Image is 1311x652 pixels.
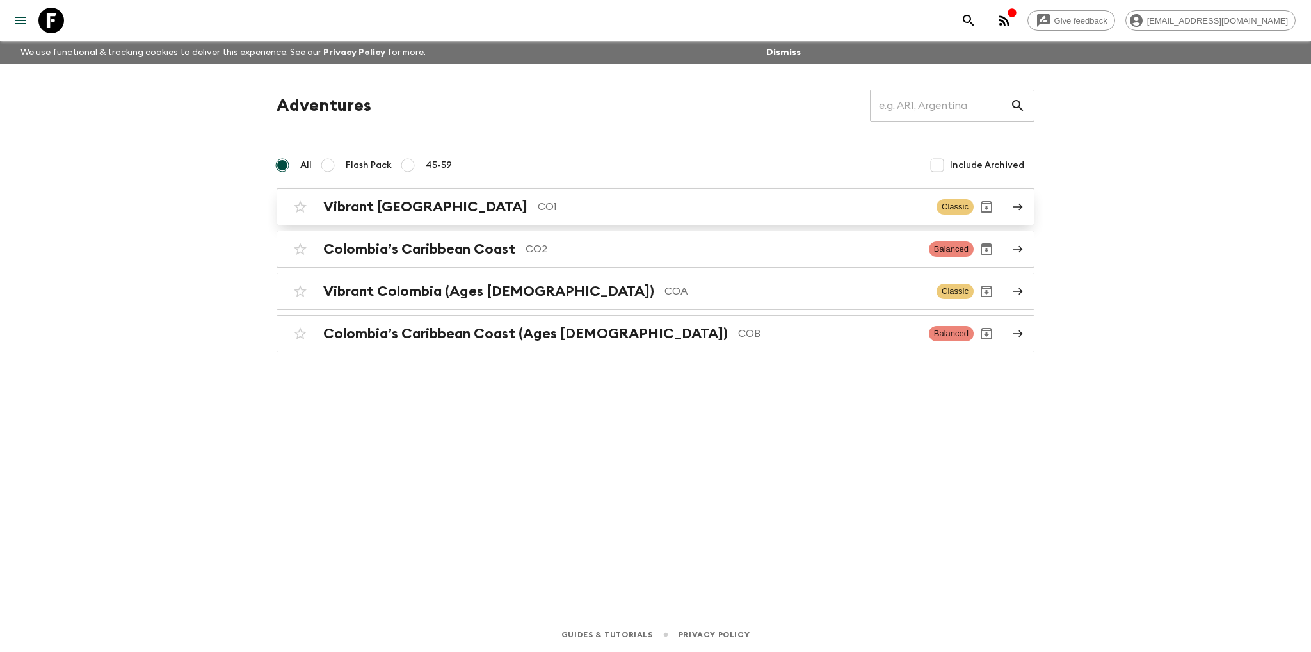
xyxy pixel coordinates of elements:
[937,284,974,299] span: Classic
[1125,10,1296,31] div: [EMAIL_ADDRESS][DOMAIN_NAME]
[323,199,527,215] h2: Vibrant [GEOGRAPHIC_DATA]
[664,284,926,299] p: COA
[526,241,919,257] p: CO2
[950,159,1024,172] span: Include Archived
[8,8,33,33] button: menu
[929,241,974,257] span: Balanced
[277,188,1034,225] a: Vibrant [GEOGRAPHIC_DATA]CO1ClassicArchive
[929,326,974,341] span: Balanced
[277,315,1034,352] a: Colombia’s Caribbean Coast (Ages [DEMOGRAPHIC_DATA])COBBalancedArchive
[277,273,1034,310] a: Vibrant Colombia (Ages [DEMOGRAPHIC_DATA])COAClassicArchive
[974,279,999,304] button: Archive
[1047,16,1114,26] span: Give feedback
[937,199,974,215] span: Classic
[974,194,999,220] button: Archive
[426,159,452,172] span: 45-59
[538,199,926,215] p: CO1
[300,159,312,172] span: All
[870,88,1010,124] input: e.g. AR1, Argentina
[561,628,653,642] a: Guides & Tutorials
[956,8,981,33] button: search adventures
[679,628,750,642] a: Privacy Policy
[277,93,371,118] h1: Adventures
[974,321,999,346] button: Archive
[1140,16,1295,26] span: [EMAIL_ADDRESS][DOMAIN_NAME]
[346,159,392,172] span: Flash Pack
[323,283,654,300] h2: Vibrant Colombia (Ages [DEMOGRAPHIC_DATA])
[277,231,1034,268] a: Colombia’s Caribbean CoastCO2BalancedArchive
[763,44,804,61] button: Dismiss
[15,41,431,64] p: We use functional & tracking cookies to deliver this experience. See our for more.
[323,325,728,342] h2: Colombia’s Caribbean Coast (Ages [DEMOGRAPHIC_DATA])
[1027,10,1115,31] a: Give feedback
[323,241,515,257] h2: Colombia’s Caribbean Coast
[323,48,385,57] a: Privacy Policy
[738,326,919,341] p: COB
[974,236,999,262] button: Archive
